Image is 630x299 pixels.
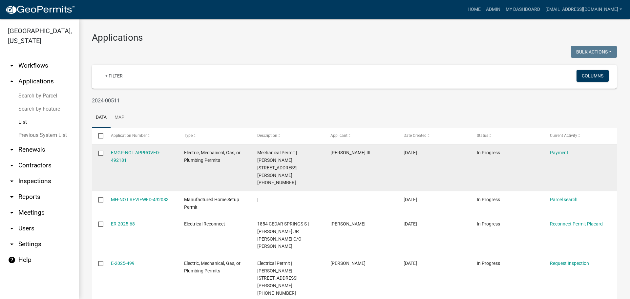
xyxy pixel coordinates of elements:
datatable-header-cell: Status [471,128,544,144]
button: Columns [577,70,609,82]
a: Data [92,107,111,128]
span: In Progress [477,150,500,155]
a: Request Inspection [550,261,589,266]
datatable-header-cell: Select [92,128,104,144]
span: Current Activity [550,133,577,138]
datatable-header-cell: Applicant [324,128,397,144]
span: Status [477,133,488,138]
datatable-header-cell: Date Created [397,128,471,144]
span: 10/13/2025 [404,221,417,226]
datatable-header-cell: Type [178,128,251,144]
input: Search for applications [92,94,528,107]
a: EMGP-NOT APPROVED-492181 [111,150,160,163]
span: | [257,197,258,202]
span: John P. Rush III [330,150,370,155]
i: arrow_drop_down [8,62,16,70]
i: help [8,256,16,264]
span: Mechanical Permit | John P Rush | 104 PICKENS ST W | 109-13-06-025 [257,150,298,185]
i: arrow_drop_down [8,209,16,217]
i: arrow_drop_down [8,161,16,169]
a: Map [111,107,128,128]
a: Reconnect Permit Placard [550,221,603,226]
span: Electric, Mechanical, Gas, or Plumbing Permits [184,150,241,163]
i: arrow_drop_down [8,177,16,185]
i: arrow_drop_down [8,146,16,154]
span: In Progress [477,197,500,202]
span: In Progress [477,261,500,266]
a: E-2025-499 [111,261,135,266]
i: arrow_drop_down [8,240,16,248]
datatable-header-cell: Current Activity [544,128,617,144]
span: 1854 CEDAR SPRINGS S | WRIGHT JR RUSSELL MITCHELL C/O GILREATH KYLE [257,221,309,249]
span: Electrical Reconnect [184,221,225,226]
span: Type [184,133,193,138]
span: Applicant [330,133,347,138]
span: In Progress [477,221,500,226]
i: arrow_drop_up [8,77,16,85]
span: Manufactured Home Setup Permit [184,197,239,210]
span: 10/13/2025 [404,261,417,266]
span: 10/14/2025 [404,197,417,202]
i: arrow_drop_down [8,224,16,232]
h3: Applications [92,32,617,43]
a: Parcel search [550,197,577,202]
a: Admin [483,3,503,16]
span: Description [257,133,277,138]
a: Home [465,3,483,16]
a: MH-NOT REVIEWED-492083 [111,197,169,202]
i: arrow_drop_down [8,193,16,201]
span: Joseph Butler [330,261,366,266]
a: Payment [550,150,568,155]
span: 10/14/2025 [404,150,417,155]
span: Electrical Permit | Joseph Butler | 75 MEHER WAY | 052-00-00-002 [257,261,298,296]
span: Date Created [404,133,427,138]
a: + Filter [100,70,128,82]
span: Electric, Mechanical, Gas, or Plumbing Permits [184,261,241,273]
datatable-header-cell: Description [251,128,324,144]
button: Bulk Actions [571,46,617,58]
datatable-header-cell: Application Number [104,128,178,144]
a: [EMAIL_ADDRESS][DOMAIN_NAME] [543,3,625,16]
span: Application Number [111,133,147,138]
span: Runda Morton [330,221,366,226]
a: My Dashboard [503,3,543,16]
a: ER-2025-68 [111,221,135,226]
